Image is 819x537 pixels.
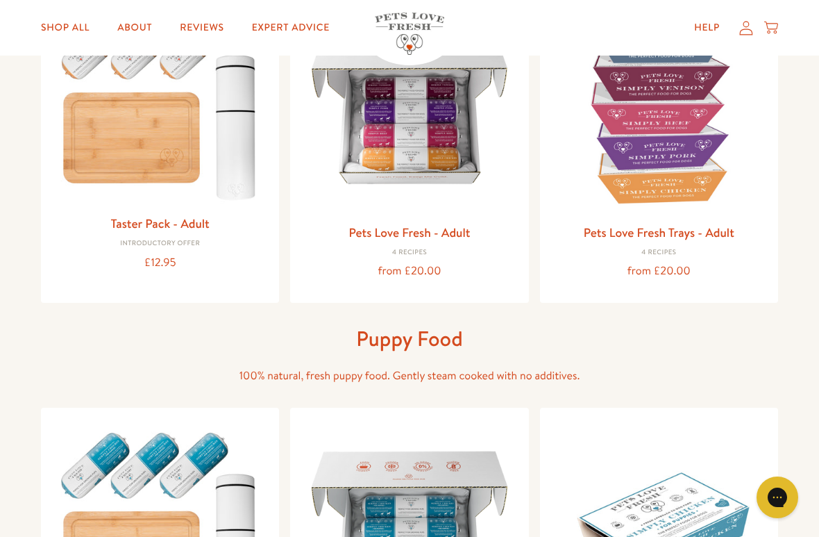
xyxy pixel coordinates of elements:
[348,224,470,241] a: Pets Love Fresh - Adult
[106,14,163,42] a: About
[301,249,517,257] div: 4 Recipes
[239,368,580,383] span: 100% natural, fresh puppy food. Gently steam cooked with no additives.
[584,224,734,241] a: Pets Love Fresh Trays - Adult
[169,14,235,42] a: Reviews
[683,14,731,42] a: Help
[111,215,210,232] a: Taster Pack - Adult
[551,262,767,281] div: from £20.00
[187,325,632,352] h1: Puppy Food
[301,262,517,281] div: from £20.00
[375,13,444,55] img: Pets Love Fresh
[750,472,805,523] iframe: Gorgias live chat messenger
[551,249,767,257] div: 4 Recipes
[52,240,268,248] div: Introductory Offer
[30,14,101,42] a: Shop All
[241,14,341,42] a: Expert Advice
[52,254,268,272] div: £12.95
